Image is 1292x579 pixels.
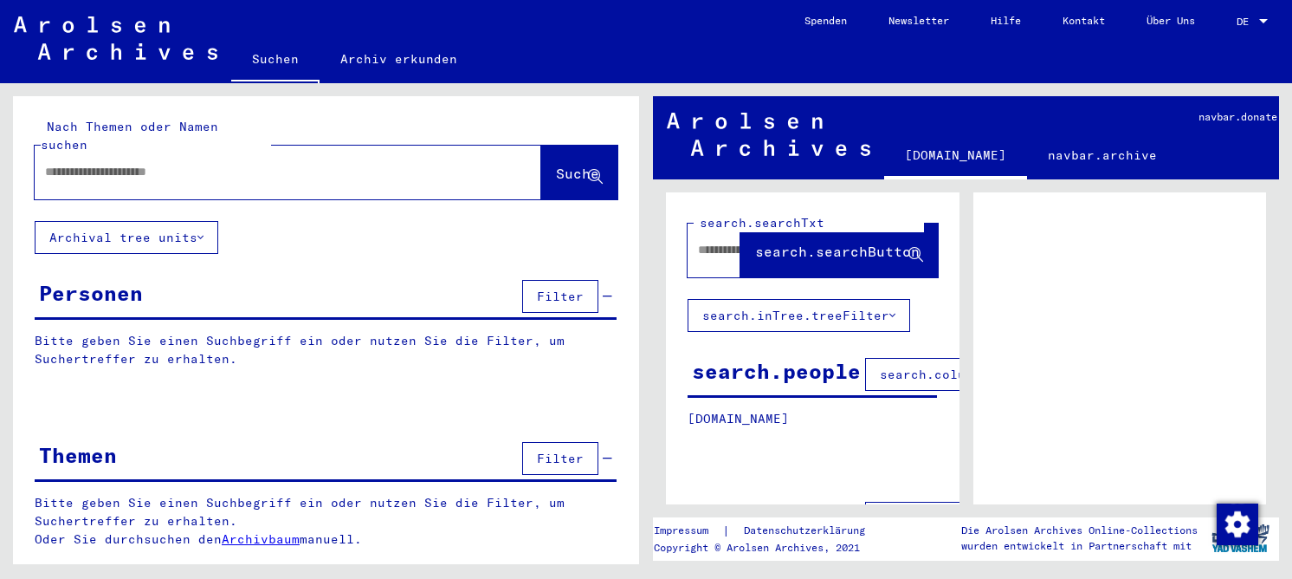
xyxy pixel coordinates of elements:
[35,332,617,368] p: Bitte geben Sie einen Suchbegriff ein oder nutzen Sie die Filter, um Suchertreffer zu erhalten.
[222,531,300,547] a: Archivbaum
[35,494,617,549] p: Bitte geben Sie einen Suchbegriff ein oder nutzen Sie die Filter, um Suchertreffer zu erhalten. O...
[654,522,886,540] div: |
[692,499,861,530] div: search.topics
[14,16,217,60] img: Arolsen_neg.svg
[700,215,824,231] mat-label: search.searchTxt
[556,165,599,182] span: Suche
[537,451,584,466] span: Filter
[961,523,1198,538] p: Die Arolsen Archives Online-Collections
[1027,134,1178,176] a: navbar.archive
[688,299,910,332] button: search.inTree.treeFilter
[865,502,1096,535] button: search.columnFilter.filter
[41,119,218,153] mat-label: Nach Themen oder Namen suchen
[865,358,1096,391] button: search.columnFilter.filter
[880,367,1082,382] span: search.columnFilter.filter
[740,224,938,277] button: search.searchButton
[884,134,1027,179] a: [DOMAIN_NAME]
[1208,517,1273,560] img: yv_logo.png
[692,355,861,387] div: search.people
[961,538,1198,554] p: wurden entwickelt in Partnerschaft mit
[688,410,937,428] p: [DOMAIN_NAME]
[755,243,920,260] span: search.searchButton
[654,522,722,540] a: Impressum
[231,38,320,83] a: Suchen
[1217,504,1258,545] img: Zustimmung ändern
[39,277,143,309] div: Personen
[541,146,617,199] button: Suche
[39,439,117,471] div: Themen
[320,38,478,80] a: Archiv erkunden
[667,113,870,156] img: Arolsen_neg.svg
[522,442,598,475] button: Filter
[522,280,598,313] button: Filter
[730,522,886,540] a: Datenschutzerklärung
[35,221,218,254] button: Archival tree units
[654,540,886,556] p: Copyright © Arolsen Archives, 2021
[537,289,584,304] span: Filter
[1237,16,1256,28] span: DE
